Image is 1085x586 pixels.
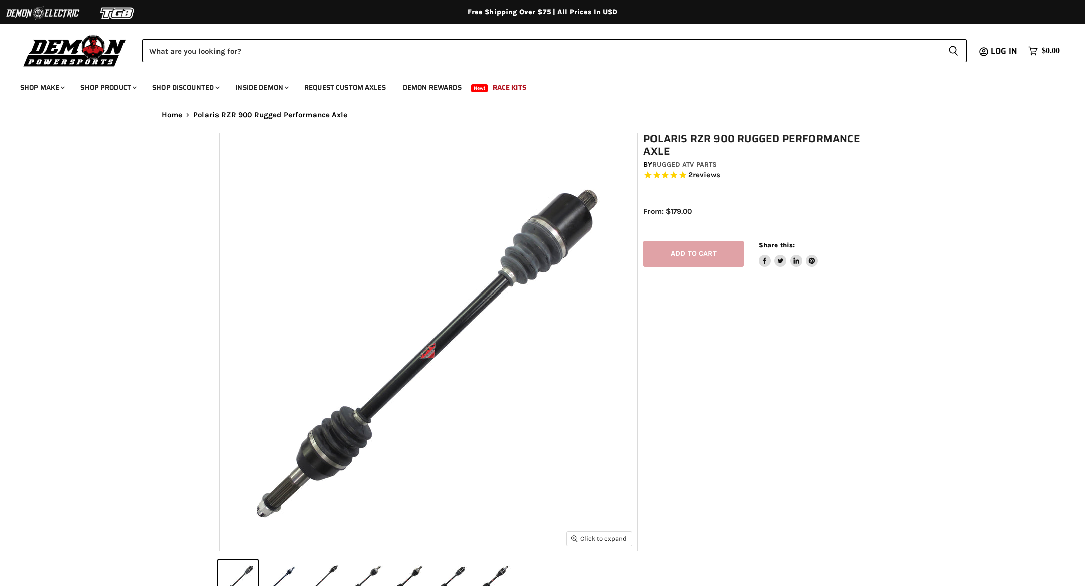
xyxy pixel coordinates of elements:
img: TGB Logo 2 [80,4,155,23]
button: Search [940,39,967,62]
button: Click to expand [567,532,632,545]
nav: Breadcrumbs [142,111,944,119]
div: by [643,159,872,170]
span: Log in [991,45,1017,57]
a: Shop Make [13,77,71,98]
span: Rated 5.0 out of 5 stars 2 reviews [643,170,872,181]
a: Rugged ATV Parts [652,160,717,169]
input: Search [142,39,940,62]
a: Inside Demon [228,77,295,98]
a: Log in [986,47,1023,56]
span: Polaris RZR 900 Rugged Performance Axle [193,111,347,119]
a: Shop Product [73,77,143,98]
h1: Polaris RZR 900 Rugged Performance Axle [643,133,872,158]
aside: Share this: [759,241,818,267]
div: Free Shipping Over $75 | All Prices In USD [142,8,944,17]
span: From: $179.00 [643,207,692,216]
span: reviews [693,171,720,180]
span: $0.00 [1042,46,1060,56]
span: Share this: [759,241,795,249]
img: Polaris RZR 900 Rugged Performance Axle [220,133,637,551]
a: $0.00 [1023,44,1065,58]
a: Race Kits [485,77,534,98]
span: Click to expand [571,535,627,542]
ul: Main menu [13,73,1057,98]
span: New! [471,84,488,92]
form: Product [142,39,967,62]
a: Shop Discounted [145,77,226,98]
img: Demon Powersports [20,33,130,68]
img: Demon Electric Logo 2 [5,4,80,23]
a: Request Custom Axles [297,77,393,98]
a: Demon Rewards [395,77,469,98]
span: 2 reviews [688,171,720,180]
a: Home [162,111,183,119]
